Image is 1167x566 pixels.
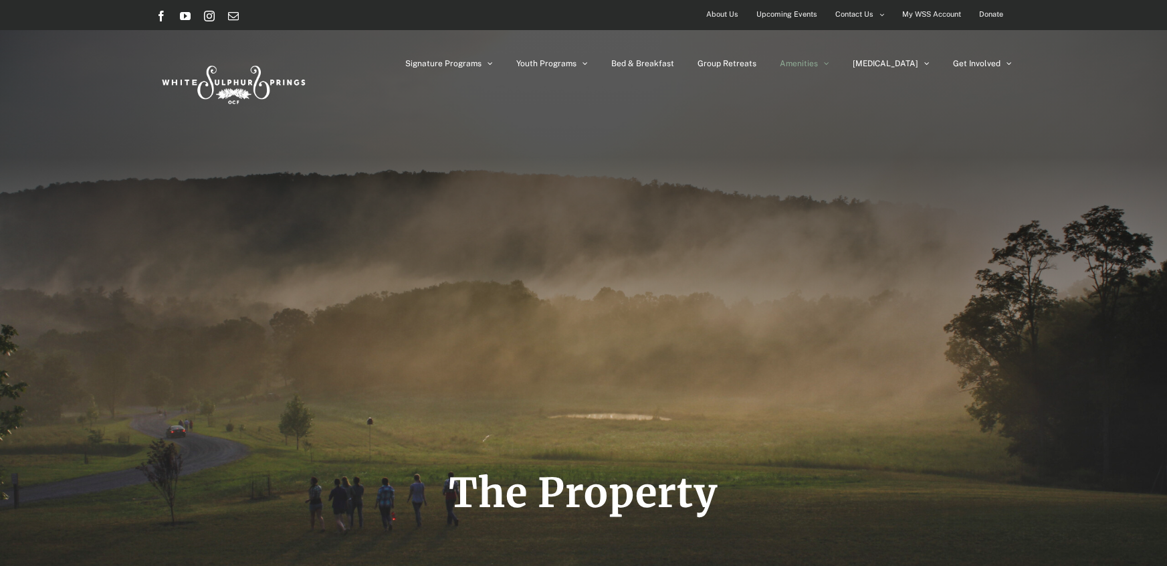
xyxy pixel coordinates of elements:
span: Contact Us [835,5,873,24]
a: Get Involved [953,30,1012,97]
a: Email [228,11,239,21]
nav: Main Menu [405,30,1012,97]
span: My WSS Account [902,5,961,24]
a: Group Retreats [698,30,756,97]
span: Signature Programs [405,60,482,68]
span: Upcoming Events [756,5,817,24]
span: [MEDICAL_DATA] [853,60,918,68]
a: Facebook [156,11,167,21]
a: Signature Programs [405,30,493,97]
span: About Us [706,5,738,24]
span: Donate [979,5,1003,24]
a: Instagram [204,11,215,21]
span: Youth Programs [516,60,576,68]
img: White Sulphur Springs Logo [156,51,310,114]
span: The Property [449,468,718,518]
a: [MEDICAL_DATA] [853,30,930,97]
span: Group Retreats [698,60,756,68]
a: Youth Programs [516,30,588,97]
a: Bed & Breakfast [611,30,674,97]
span: Bed & Breakfast [611,60,674,68]
span: Get Involved [953,60,1000,68]
a: YouTube [180,11,191,21]
a: Amenities [780,30,829,97]
span: Amenities [780,60,818,68]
